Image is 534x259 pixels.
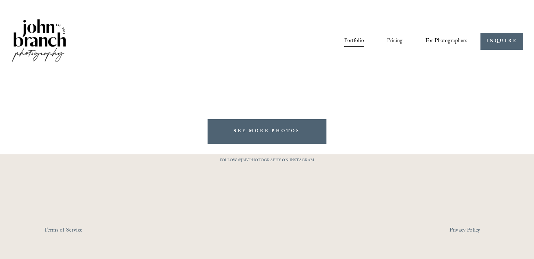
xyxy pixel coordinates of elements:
a: SEE MORE PHOTOS [208,119,326,144]
a: Portfolio [344,35,364,47]
a: Pricing [387,35,403,47]
a: Terms of Service [44,225,125,236]
span: For Photographers [426,36,467,47]
a: INQUIRE [480,33,523,50]
img: John Branch IV Photography [11,18,67,65]
p: FOLLOW @JBIVPHOTOGRAPHY ON INSTAGRAM [206,157,328,165]
a: Privacy Policy [450,225,510,236]
a: folder dropdown [426,35,467,47]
